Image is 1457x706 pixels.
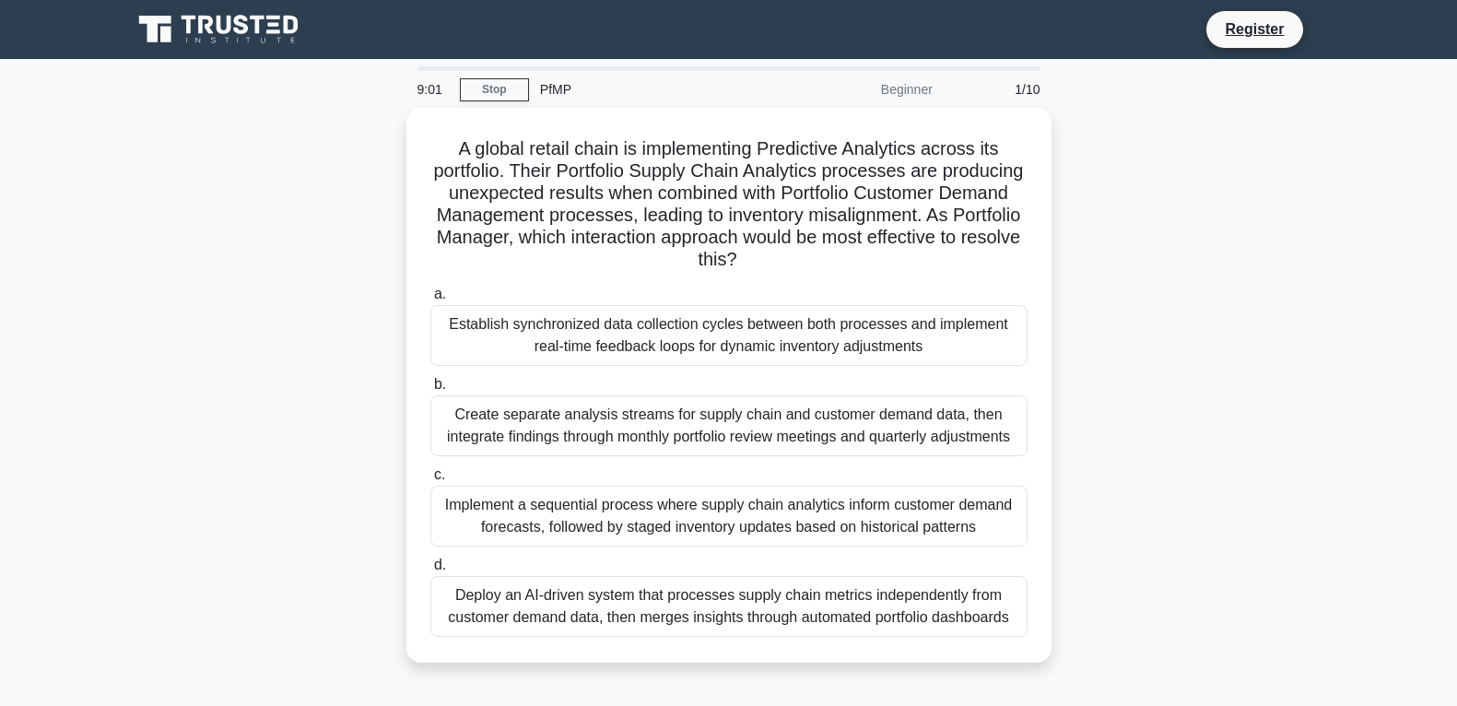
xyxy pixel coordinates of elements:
[434,286,446,301] span: a.
[434,557,446,572] span: d.
[406,71,460,108] div: 9:01
[434,376,446,392] span: b.
[460,78,529,101] a: Stop
[429,137,1029,272] h5: A global retail chain is implementing Predictive Analytics across its portfolio. Their Portfolio ...
[434,466,445,482] span: c.
[430,395,1028,456] div: Create separate analysis streams for supply chain and customer demand data, then integrate findin...
[944,71,1052,108] div: 1/10
[430,486,1028,547] div: Implement a sequential process where supply chain analytics inform customer demand forecasts, fol...
[529,71,782,108] div: PfMP
[782,71,944,108] div: Beginner
[1214,18,1295,41] a: Register
[430,305,1028,366] div: Establish synchronized data collection cycles between both processes and implement real-time feed...
[430,576,1028,637] div: Deploy an AI-driven system that processes supply chain metrics independently from customer demand...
